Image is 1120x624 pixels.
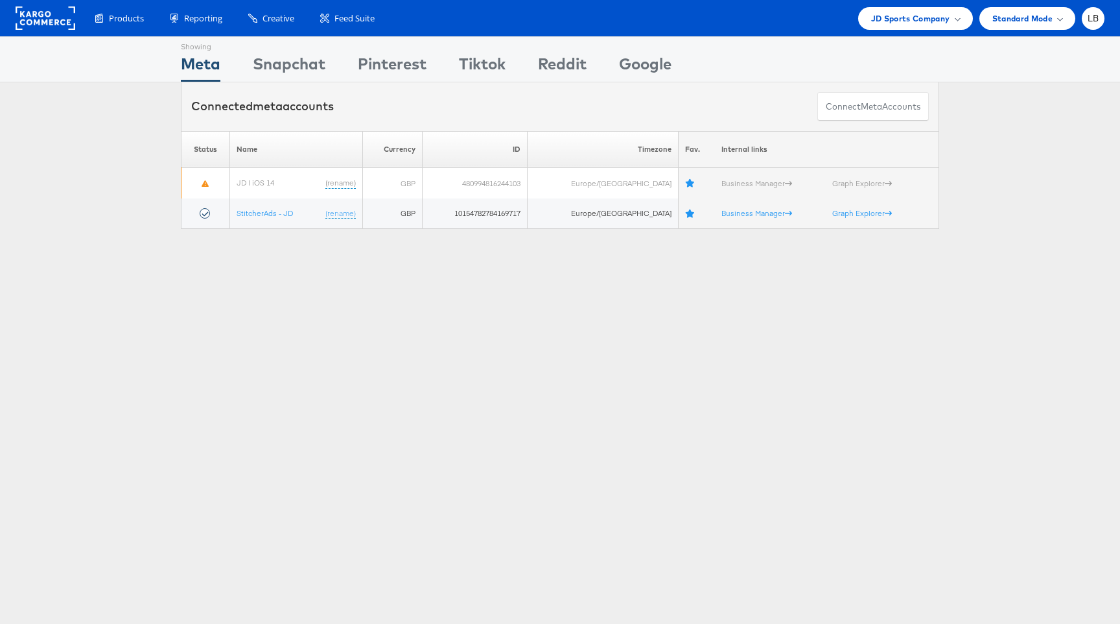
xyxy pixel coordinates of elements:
[721,208,792,218] a: Business Manager
[334,12,375,25] span: Feed Suite
[861,101,882,113] span: meta
[230,131,363,168] th: Name
[184,12,222,25] span: Reporting
[619,53,671,82] div: Google
[362,198,422,229] td: GBP
[992,12,1053,25] span: Standard Mode
[237,208,293,218] a: StitcherAds - JD
[181,53,220,82] div: Meta
[538,53,587,82] div: Reddit
[181,131,230,168] th: Status
[362,168,422,198] td: GBP
[459,53,506,82] div: Tiktok
[528,198,678,229] td: Europe/[GEOGRAPHIC_DATA]
[871,12,950,25] span: JD Sports Company
[528,168,678,198] td: Europe/[GEOGRAPHIC_DATA]
[423,198,528,229] td: 10154782784169717
[253,53,325,82] div: Snapchat
[181,37,220,53] div: Showing
[817,92,929,121] button: ConnectmetaAccounts
[423,168,528,198] td: 480994816244103
[832,208,892,218] a: Graph Explorer
[423,131,528,168] th: ID
[191,98,334,115] div: Connected accounts
[237,178,274,187] a: JD | iOS 14
[262,12,294,25] span: Creative
[325,208,356,219] a: (rename)
[325,178,356,189] a: (rename)
[358,53,426,82] div: Pinterest
[253,99,283,114] span: meta
[1088,14,1099,23] span: LB
[721,178,792,188] a: Business Manager
[528,131,678,168] th: Timezone
[109,12,144,25] span: Products
[362,131,422,168] th: Currency
[832,178,892,188] a: Graph Explorer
